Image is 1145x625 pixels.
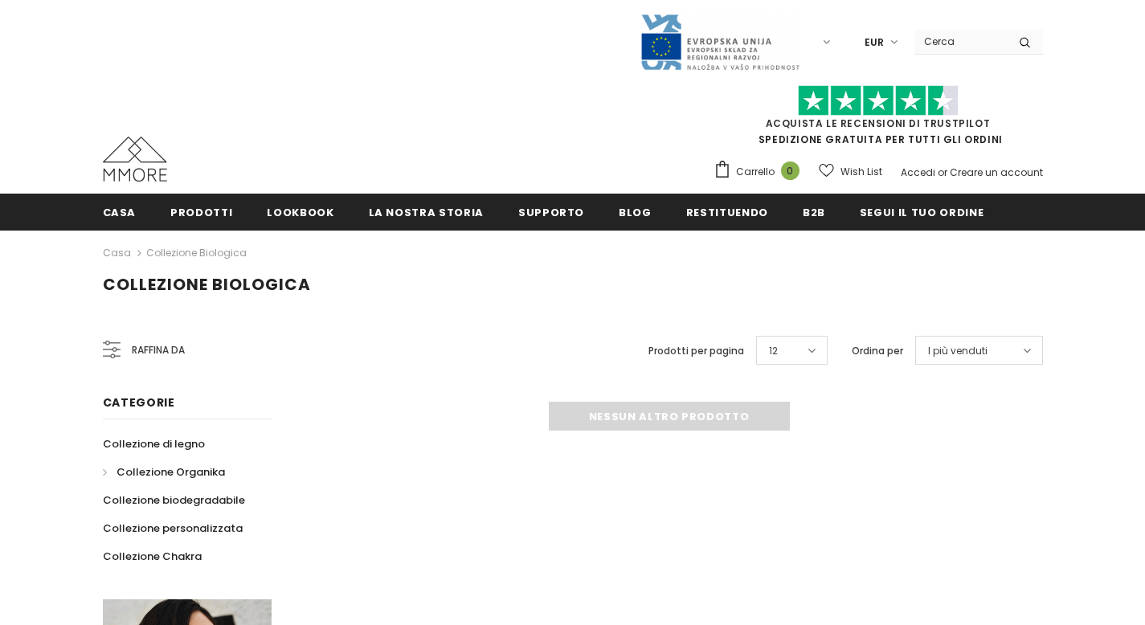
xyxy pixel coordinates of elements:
[103,137,167,182] img: Casi MMORE
[103,394,175,411] span: Categorie
[901,165,935,179] a: Accedi
[103,521,243,536] span: Collezione personalizzata
[914,30,1007,53] input: Search Site
[803,205,825,220] span: B2B
[619,194,652,230] a: Blog
[865,35,884,51] span: EUR
[103,436,205,451] span: Collezione di legno
[267,194,333,230] a: Lookbook
[103,194,137,230] a: Casa
[840,164,882,180] span: Wish List
[103,430,205,458] a: Collezione di legno
[781,161,799,180] span: 0
[714,160,808,184] a: Carrello 0
[132,341,185,359] span: Raffina da
[860,205,983,220] span: Segui il tuo ordine
[103,514,243,542] a: Collezione personalizzata
[170,194,232,230] a: Prodotti
[640,13,800,71] img: Javni Razpis
[103,205,137,220] span: Casa
[518,205,584,220] span: supporto
[640,35,800,48] a: Javni Razpis
[819,157,882,186] a: Wish List
[686,205,768,220] span: Restituendo
[766,116,991,130] a: Acquista le recensioni di TrustPilot
[170,205,232,220] span: Prodotti
[736,164,775,180] span: Carrello
[714,92,1043,146] span: SPEDIZIONE GRATUITA PER TUTTI GLI ORDINI
[117,464,225,480] span: Collezione Organika
[769,343,778,359] span: 12
[518,194,584,230] a: supporto
[686,194,768,230] a: Restituendo
[103,542,202,570] a: Collezione Chakra
[103,549,202,564] span: Collezione Chakra
[103,273,311,296] span: Collezione biologica
[103,486,245,514] a: Collezione biodegradabile
[928,343,988,359] span: I più venduti
[369,205,484,220] span: La nostra storia
[852,343,903,359] label: Ordina per
[798,85,959,116] img: Fidati di Pilot Stars
[369,194,484,230] a: La nostra storia
[146,246,247,259] a: Collezione biologica
[938,165,947,179] span: or
[950,165,1043,179] a: Creare un account
[103,458,225,486] a: Collezione Organika
[648,343,744,359] label: Prodotti per pagina
[619,205,652,220] span: Blog
[803,194,825,230] a: B2B
[860,194,983,230] a: Segui il tuo ordine
[103,492,245,508] span: Collezione biodegradabile
[103,243,131,263] a: Casa
[267,205,333,220] span: Lookbook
